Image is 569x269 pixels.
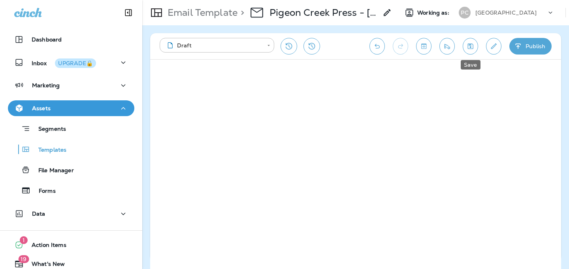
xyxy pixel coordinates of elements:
button: Marketing [8,77,134,93]
button: Segments [8,120,134,137]
button: Data [8,206,134,222]
button: 1Action Items [8,237,134,253]
p: Dashboard [32,36,62,43]
button: File Manager [8,162,134,178]
span: Working as: [417,9,451,16]
span: Action Items [24,242,66,251]
span: 19 [18,255,29,263]
span: 1 [20,236,28,244]
p: Assets [32,105,51,111]
button: Restore from previous version [281,38,297,55]
button: View Changelog [303,38,320,55]
button: Publish [509,38,552,55]
p: [GEOGRAPHIC_DATA] [475,9,537,16]
div: Pigeon Creek Press - August 2025 Copy [269,7,378,19]
button: Send test email [439,38,455,55]
p: Email Template [164,7,237,19]
p: Data [32,211,45,217]
button: Toggle preview [416,38,431,55]
div: UPGRADE🔒 [58,60,93,66]
button: InboxUPGRADE🔒 [8,55,134,70]
p: Forms [31,188,56,195]
button: Undo [369,38,385,55]
button: Assets [8,100,134,116]
button: Save [463,38,478,55]
p: Pigeon Creek Press - [DATE] Copy [269,7,378,19]
button: Collapse Sidebar [117,5,139,21]
p: Templates [30,147,66,154]
button: Forms [8,182,134,199]
div: Save [461,60,480,70]
p: Inbox [32,58,96,67]
button: UPGRADE🔒 [55,58,96,68]
button: Edit details [486,38,501,55]
button: Templates [8,141,134,158]
p: Segments [30,126,66,134]
p: Marketing [32,82,60,88]
div: PC [459,7,471,19]
div: Draft [165,41,262,49]
p: > [237,7,244,19]
p: File Manager [30,167,74,175]
button: Dashboard [8,32,134,47]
